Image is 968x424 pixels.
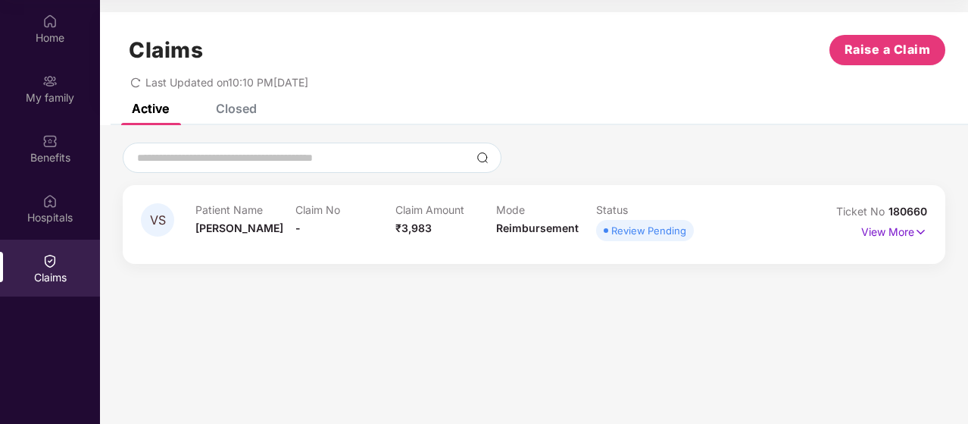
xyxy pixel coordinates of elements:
[496,203,596,216] p: Mode
[611,223,686,238] div: Review Pending
[914,224,927,240] img: svg+xml;base64,PHN2ZyB4bWxucz0iaHR0cDovL3d3dy53My5vcmcvMjAwMC9zdmciIHdpZHRoPSIxNyIgaGVpZ2h0PSIxNy...
[132,101,169,116] div: Active
[42,253,58,269] img: svg+xml;base64,PHN2ZyBpZD0iQ2xhaW0iIHhtbG5zPSJodHRwOi8vd3d3LnczLm9yZy8yMDAwL3N2ZyIgd2lkdGg9IjIwIi...
[42,74,58,89] img: svg+xml;base64,PHN2ZyB3aWR0aD0iMjAiIGhlaWdodD0iMjAiIHZpZXdCb3g9IjAgMCAyMCAyMCIgZmlsbD0ibm9uZSIgeG...
[195,221,283,234] span: [PERSON_NAME]
[42,14,58,29] img: svg+xml;base64,PHN2ZyBpZD0iSG9tZSIgeG1sbnM9Imh0dHA6Ly93d3cudzMub3JnLzIwMDAvc3ZnIiB3aWR0aD0iMjAiIG...
[130,76,141,89] span: redo
[596,203,696,216] p: Status
[295,203,395,216] p: Claim No
[145,76,308,89] span: Last Updated on 10:10 PM[DATE]
[888,205,927,218] span: 180660
[395,203,495,216] p: Claim Amount
[216,101,257,116] div: Closed
[150,214,166,227] span: VS
[836,205,888,218] span: Ticket No
[476,152,489,164] img: svg+xml;base64,PHN2ZyBpZD0iU2VhcmNoLTMyeDMyIiB4bWxucz0iaHR0cDovL3d3dy53My5vcmcvMjAwMC9zdmciIHdpZH...
[496,221,579,234] span: Reimbursement
[861,220,927,240] p: View More
[395,221,432,234] span: ₹3,983
[42,193,58,209] img: svg+xml;base64,PHN2ZyBpZD0iSG9zcGl0YWxzIiB4bWxucz0iaHR0cDovL3d3dy53My5vcmcvMjAwMC9zdmciIHdpZHRoPS...
[195,203,295,216] p: Patient Name
[129,37,203,63] h1: Claims
[845,40,931,59] span: Raise a Claim
[42,133,58,149] img: svg+xml;base64,PHN2ZyBpZD0iQmVuZWZpdHMiIHhtbG5zPSJodHRwOi8vd3d3LnczLm9yZy8yMDAwL3N2ZyIgd2lkdGg9Ij...
[829,35,945,65] button: Raise a Claim
[295,221,301,234] span: -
